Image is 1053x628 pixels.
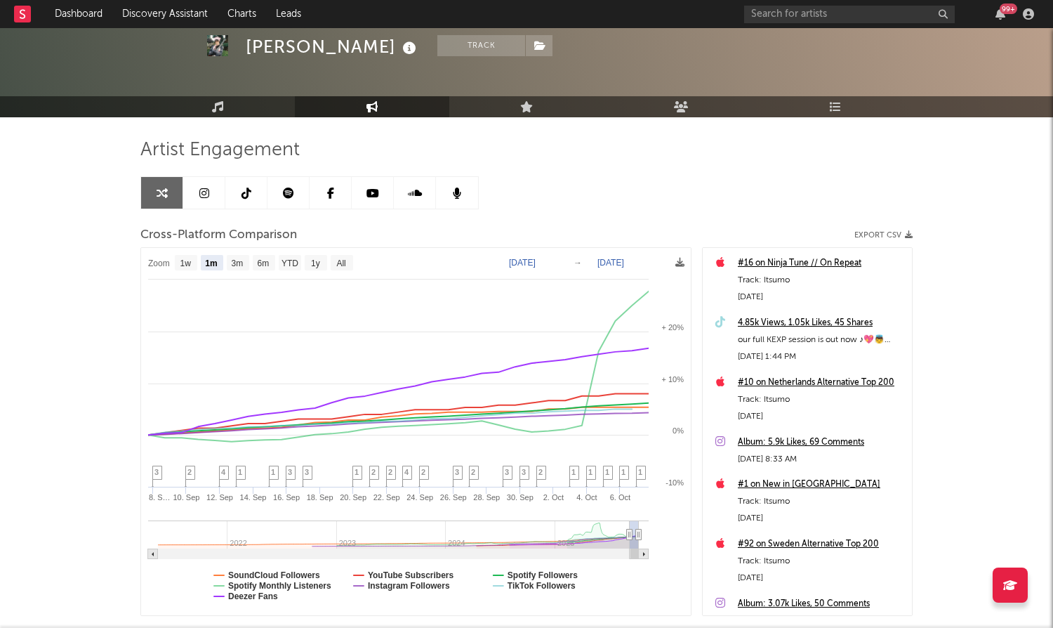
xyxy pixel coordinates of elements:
[673,426,684,435] text: 0%
[311,259,320,268] text: 1y
[738,493,905,510] div: Track: Itsumo
[738,553,905,570] div: Track: Itsumo
[388,468,392,476] span: 2
[246,35,420,58] div: [PERSON_NAME]
[588,468,592,476] span: 1
[543,493,564,502] text: 2. Oct
[854,231,913,240] button: Export CSV
[473,493,500,502] text: 28. Sep
[738,596,905,613] a: Album: 3.07k Likes, 50 Comments
[738,289,905,306] div: [DATE]
[738,272,905,289] div: Track: Itsumo
[340,493,366,502] text: 20. Sep
[368,570,454,580] text: YouTube Subscribers
[440,493,467,502] text: 26. Sep
[273,493,300,502] text: 16. Sep
[505,468,509,476] span: 3
[597,258,624,268] text: [DATE]
[738,391,905,408] div: Track: Itsumo
[744,6,955,23] input: Search for artists
[522,468,526,476] span: 3
[421,468,425,476] span: 2
[206,493,233,502] text: 12. Sep
[228,591,278,601] text: Deezer Fans
[738,408,905,425] div: [DATE]
[738,255,905,272] a: #16 on Ninja Tune // On Repeat
[538,468,543,476] span: 2
[371,468,376,476] span: 2
[404,468,409,476] span: 4
[238,468,242,476] span: 1
[471,468,475,476] span: 2
[149,493,171,502] text: 8. S…
[738,374,905,391] a: #10 on Netherlands Alternative Top 200
[355,468,359,476] span: 1
[336,259,345,268] text: All
[406,493,433,502] text: 24. Sep
[995,8,1005,20] button: 99+
[140,142,300,159] span: Artist Engagement
[638,468,642,476] span: 1
[507,493,534,502] text: 30. Sep
[187,468,192,476] span: 2
[662,375,684,384] text: + 10%
[738,476,905,493] a: #1 on New in [GEOGRAPHIC_DATA]
[228,581,331,591] text: Spotify Monthly Listeners
[173,493,200,502] text: 10. Sep
[605,468,609,476] span: 1
[368,581,450,591] text: Instagram Followers
[738,510,905,527] div: [DATE]
[665,478,684,487] text: -10%
[271,468,275,476] span: 1
[373,493,400,502] text: 22. Sep
[574,258,582,268] text: →
[148,259,170,268] text: Zoom
[508,570,578,580] text: Spotify Followers
[571,468,576,476] span: 1
[154,468,159,476] span: 3
[738,332,905,348] div: our full KEXP session is out now ♪💖👼 watch on @KEXP YouTube! ♡ #jazzguitar #bossanova #indiemusic...
[738,348,905,365] div: [DATE] 1:44 PM
[240,493,267,502] text: 14. Sep
[228,570,320,580] text: SoundCloud Followers
[738,451,905,468] div: [DATE] 8:33 AM
[258,259,270,268] text: 6m
[305,468,309,476] span: 3
[509,258,536,268] text: [DATE]
[232,259,244,268] text: 3m
[307,493,333,502] text: 18. Sep
[288,468,292,476] span: 3
[738,570,905,587] div: [DATE]
[738,315,905,332] a: 4.85k Views, 1.05k Likes, 45 Shares
[282,259,298,268] text: YTD
[576,493,597,502] text: 4. Oct
[140,227,297,244] span: Cross-Platform Comparison
[221,468,225,476] span: 4
[508,581,576,591] text: TikTok Followers
[205,259,217,268] text: 1m
[437,35,525,56] button: Track
[455,468,459,476] span: 3
[1000,4,1017,14] div: 99 +
[738,434,905,451] a: Album: 5.9k Likes, 69 Comments
[180,259,192,268] text: 1w
[621,468,625,476] span: 1
[662,323,684,332] text: + 20%
[610,493,630,502] text: 6. Oct
[738,536,905,553] a: #92 on Sweden Alternative Top 200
